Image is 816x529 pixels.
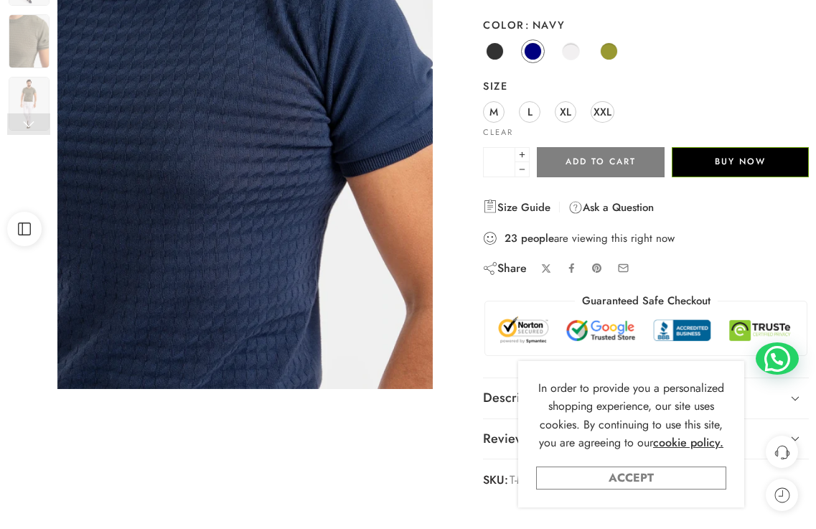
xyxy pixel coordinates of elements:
span: T-MAG241 [510,470,561,491]
span: Navy [525,17,566,32]
span: L [527,102,533,121]
a: cookie policy. [653,434,723,452]
div: are viewing this right now [483,230,809,246]
a: Share on Facebook [566,263,577,273]
a: Email to your friends [617,262,629,274]
a: Size Guide [483,199,550,216]
label: Size [483,79,809,93]
legend: Guaranteed Safe Checkout [575,294,718,309]
img: Artboard 16 [9,14,50,68]
a: Accept [536,467,726,490]
strong: SKU: [483,470,508,491]
div: Share [483,261,527,276]
input: Product quantity [483,147,515,177]
a: Description [483,378,809,418]
a: M [483,101,505,123]
button: Add to cart [537,147,665,177]
span: XXL [594,102,611,121]
a: Reviews (0) [483,419,809,459]
img: Artboard 16 [9,77,50,131]
span: M [489,102,498,121]
a: XXL [591,101,614,123]
a: L [519,101,540,123]
img: Trust [496,316,796,345]
button: Buy Now [672,147,809,177]
a: Pin on Pinterest [591,263,603,274]
strong: 23 [505,231,517,245]
label: Color [483,18,809,32]
span: In order to provide you a personalized shopping experience, our site uses cookies. By continuing ... [538,380,724,451]
a: Ask a Question [568,199,654,216]
a: Share on X [541,263,552,274]
strong: people [521,231,554,245]
a: XL [555,101,576,123]
span: XL [560,102,571,121]
a: Clear options [483,129,513,137]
